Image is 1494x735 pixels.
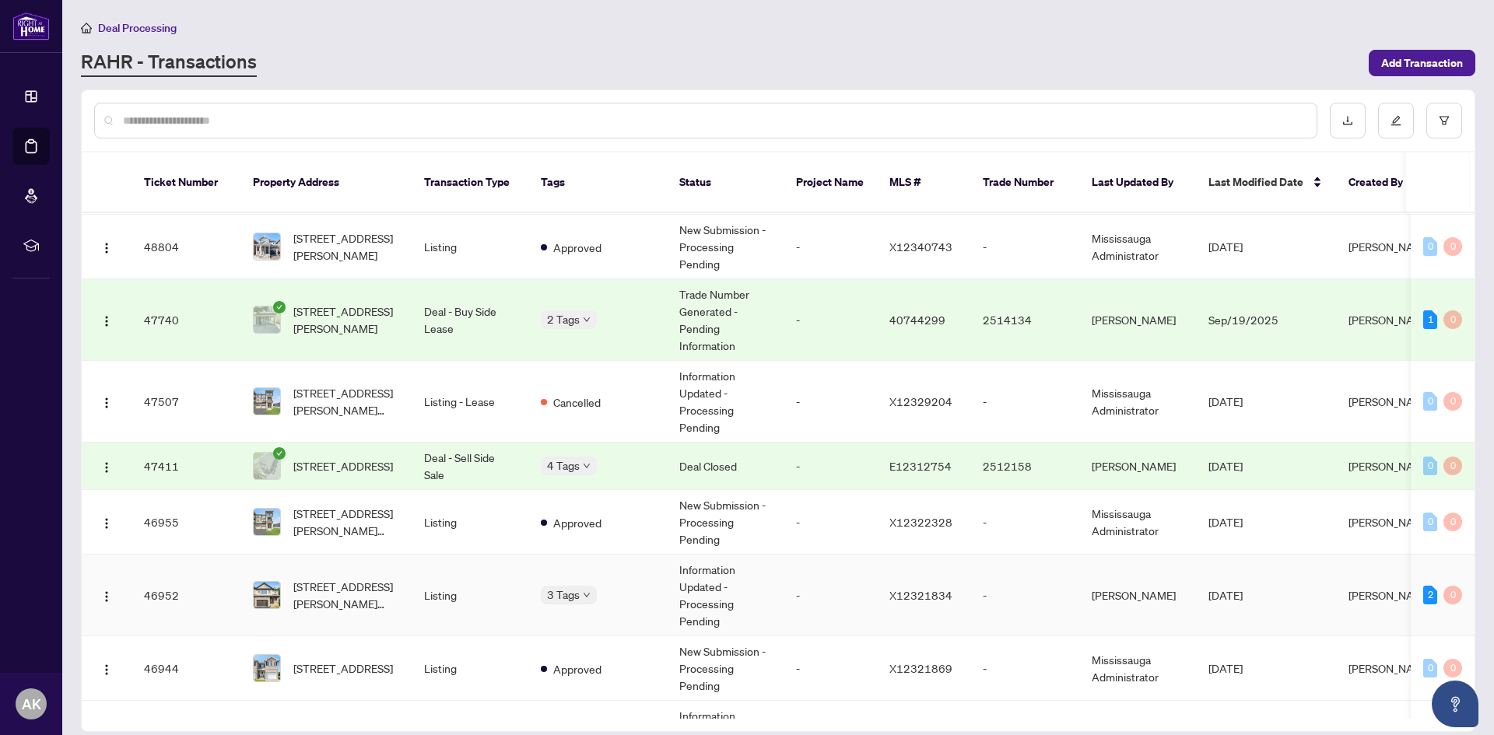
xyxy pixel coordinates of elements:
td: 2512158 [970,443,1079,490]
span: [PERSON_NAME] [1348,588,1433,602]
span: [STREET_ADDRESS][PERSON_NAME][PERSON_NAME] [293,384,399,418]
span: Approved [553,514,601,531]
img: thumbnail-img [254,453,280,479]
button: Open asap [1432,681,1478,727]
span: download [1342,115,1353,126]
span: check-circle [273,447,286,460]
td: - [784,215,877,279]
td: Mississauga Administrator [1079,361,1196,443]
td: 46955 [132,490,240,555]
span: [PERSON_NAME] [1348,459,1433,473]
th: Tags [528,152,667,213]
span: 4 Tags [547,457,580,474]
th: Project Name [784,152,877,213]
td: - [784,279,877,361]
th: Ticket Number [132,152,240,213]
img: Logo [100,517,113,530]
th: MLS # [877,152,970,213]
button: Logo [94,656,119,681]
a: RAHR - Transactions [81,49,257,77]
td: 47411 [132,443,240,490]
div: 0 [1443,586,1462,604]
span: [STREET_ADDRESS] [293,457,393,474]
span: Deal Processing [98,21,177,35]
th: Last Updated By [1079,152,1196,213]
img: thumbnail-img [254,582,280,608]
span: [DATE] [1208,394,1243,408]
button: Logo [94,307,119,332]
span: check-circle [273,301,286,313]
div: 0 [1423,513,1437,531]
span: [PERSON_NAME] [1348,313,1433,327]
td: Listing [412,490,528,555]
td: Deal - Buy Side Lease [412,279,528,361]
td: Information Updated - Processing Pending [667,555,784,636]
div: 1 [1423,310,1437,329]
span: [DATE] [1208,459,1243,473]
div: 0 [1423,237,1437,256]
div: 0 [1443,659,1462,677]
td: - [970,555,1079,636]
div: 0 [1443,237,1462,256]
img: Logo [100,663,113,676]
td: 46944 [132,636,240,701]
span: [PERSON_NAME] [1348,240,1433,254]
th: Transaction Type [412,152,528,213]
td: Mississauga Administrator [1079,215,1196,279]
span: X12321834 [889,588,952,602]
td: - [784,490,877,555]
div: 0 [1423,392,1437,411]
button: Logo [94,509,119,534]
span: X12340743 [889,240,952,254]
span: [DATE] [1208,661,1243,675]
span: Approved [553,660,601,677]
td: New Submission - Processing Pending [667,636,784,701]
td: Listing - Lease [412,361,528,443]
td: 47507 [132,361,240,443]
td: New Submission - Processing Pending [667,215,784,279]
span: X12321869 [889,661,952,675]
span: [PERSON_NAME] [1348,394,1433,408]
img: Logo [100,590,113,603]
div: 0 [1443,457,1462,475]
td: 47740 [132,279,240,361]
td: - [784,361,877,443]
div: 0 [1443,310,1462,329]
th: Status [667,152,784,213]
td: - [970,636,1079,701]
span: [STREET_ADDRESS][PERSON_NAME] [293,303,399,337]
span: AK [22,693,41,715]
span: down [583,316,591,324]
td: [PERSON_NAME] [1079,443,1196,490]
td: 2514134 [970,279,1079,361]
td: Mississauga Administrator [1079,636,1196,701]
span: X12329204 [889,394,952,408]
div: 0 [1423,457,1437,475]
button: download [1330,103,1366,138]
div: 0 [1423,659,1437,677]
th: Last Modified Date [1196,152,1336,213]
td: Mississauga Administrator [1079,490,1196,555]
span: [STREET_ADDRESS][PERSON_NAME][PERSON_NAME] [293,578,399,612]
div: 0 [1443,392,1462,411]
td: Listing [412,636,528,701]
td: - [784,443,877,490]
span: 40744299 [889,313,945,327]
span: 3 Tags [547,586,580,604]
img: thumbnail-img [254,509,280,535]
span: Add Transaction [1381,51,1463,75]
span: [STREET_ADDRESS] [293,660,393,677]
span: Last Modified Date [1208,173,1303,191]
span: [PERSON_NAME] [1348,515,1433,529]
td: 48804 [132,215,240,279]
span: [DATE] [1208,240,1243,254]
div: 2 [1423,586,1437,604]
span: 2 Tags [547,310,580,328]
span: [STREET_ADDRESS][PERSON_NAME][PERSON_NAME] [293,505,399,539]
td: 46952 [132,555,240,636]
span: Sep/19/2025 [1208,313,1278,327]
span: X12322328 [889,515,952,529]
span: [STREET_ADDRESS][PERSON_NAME] [293,229,399,264]
td: - [970,215,1079,279]
td: Information Updated - Processing Pending [667,361,784,443]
